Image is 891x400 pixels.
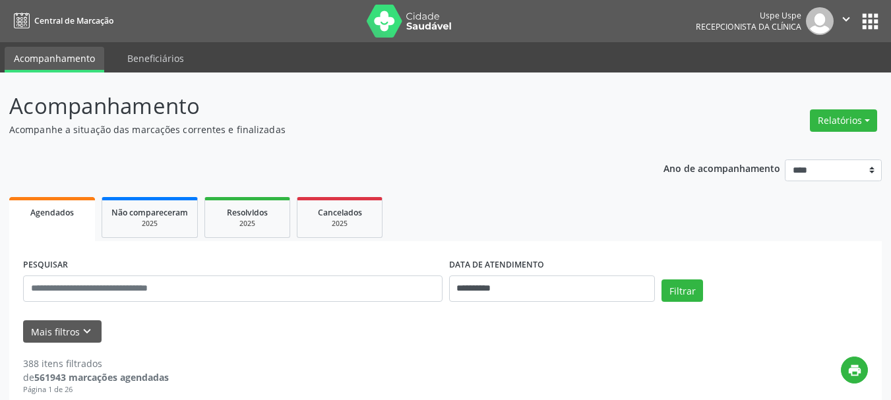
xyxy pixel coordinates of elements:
[5,47,104,72] a: Acompanhamento
[839,12,853,26] i: 
[80,324,94,339] i: keyboard_arrow_down
[23,255,68,275] label: PESQUISAR
[111,207,188,218] span: Não compareceram
[23,370,169,384] div: de
[696,10,801,21] div: Uspe Uspe
[23,357,169,370] div: 388 itens filtrados
[449,255,544,275] label: DATA DE ATENDIMENTO
[9,90,620,123] p: Acompanhamento
[111,219,188,229] div: 2025
[9,10,113,32] a: Central de Marcação
[34,371,169,384] strong: 561943 marcações agendadas
[34,15,113,26] span: Central de Marcação
[23,320,102,343] button: Mais filtroskeyboard_arrow_down
[9,123,620,136] p: Acompanhe a situação das marcações correntes e finalizadas
[23,384,169,395] div: Página 1 de 26
[214,219,280,229] div: 2025
[834,7,859,35] button: 
[663,159,780,176] p: Ano de acompanhamento
[227,207,268,218] span: Resolvidos
[806,7,834,35] img: img
[810,109,877,132] button: Relatórios
[307,219,373,229] div: 2025
[696,21,801,32] span: Recepcionista da clínica
[859,10,882,33] button: apps
[847,363,862,378] i: print
[30,207,74,218] span: Agendados
[318,207,362,218] span: Cancelados
[841,357,868,384] button: print
[661,279,703,302] button: Filtrar
[118,47,193,70] a: Beneficiários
